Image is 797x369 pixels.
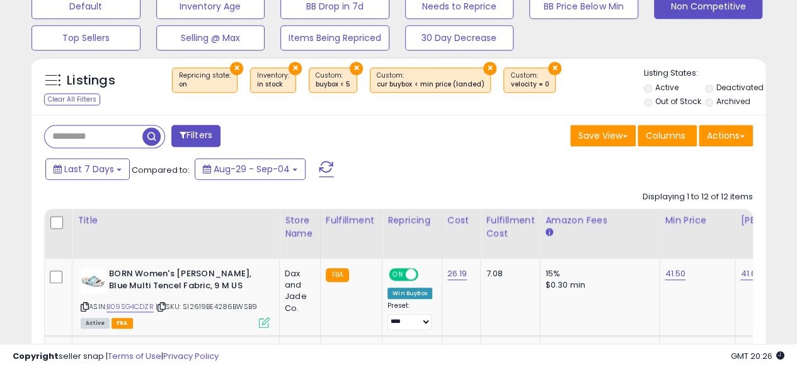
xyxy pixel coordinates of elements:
[13,351,219,363] div: seller snap | |
[316,80,350,89] div: buybox < 5
[486,268,530,279] div: 7.08
[377,80,484,89] div: cur buybox < min price (landed)
[731,350,784,362] span: 2025-09-12 20:26 GMT
[486,214,534,240] div: Fulfillment Cost
[285,268,311,314] div: Dax and Jade Co.
[316,71,350,90] span: Custom:
[156,25,265,50] button: Selling @ Max
[108,350,161,362] a: Terms of Use
[326,268,349,282] small: FBA
[230,62,243,75] button: ×
[716,82,764,93] label: Deactivated
[510,71,549,90] span: Custom:
[179,80,231,89] div: on
[45,158,130,180] button: Last 7 Days
[699,125,753,146] button: Actions
[447,267,467,280] a: 26.19
[280,25,389,50] button: Items Being Repriced
[447,214,476,227] div: Cost
[387,302,432,330] div: Preset:
[163,350,219,362] a: Privacy Policy
[214,163,290,175] span: Aug-29 - Sep-04
[387,214,437,227] div: Repricing
[106,302,154,312] a: B09SG4CDZR
[171,125,221,147] button: Filters
[377,71,484,90] span: Custom:
[195,158,306,180] button: Aug-29 - Sep-04
[643,191,753,203] div: Displaying 1 to 12 of 12 items
[416,269,437,280] span: OFF
[64,163,114,175] span: Last 7 Days
[109,268,262,295] b: BORN Women's [PERSON_NAME], Blue Multi Tencel Fabric, 9 M US
[44,93,100,105] div: Clear All Filters
[545,279,650,291] div: $0.30 min
[81,268,106,293] img: 41um1DkUb3L._SL40_.jpg
[483,62,496,75] button: ×
[326,214,377,227] div: Fulfillment
[638,125,697,146] button: Columns
[644,67,765,79] p: Listing States:
[405,25,514,50] button: 30 Day Decrease
[77,214,274,227] div: Title
[289,62,302,75] button: ×
[570,125,636,146] button: Save View
[132,164,190,176] span: Compared to:
[545,227,553,238] small: Amazon Fees.
[510,80,549,89] div: velocity = 0
[13,350,59,362] strong: Copyright
[665,267,685,280] a: 41.50
[350,62,363,75] button: ×
[646,129,685,142] span: Columns
[81,318,110,329] span: All listings currently available for purchase on Amazon
[112,318,133,329] span: FBA
[32,25,140,50] button: Top Sellers
[387,288,432,299] div: Win BuyBox
[67,72,115,90] h5: Listings
[81,268,270,327] div: ASIN:
[390,269,406,280] span: ON
[716,96,750,107] label: Archived
[655,82,678,93] label: Active
[179,71,231,90] span: Repricing state :
[545,268,650,279] div: 15%
[285,214,315,240] div: Store Name
[740,267,761,280] a: 41.65
[257,71,289,90] span: Inventory :
[257,80,289,89] div: in stock
[156,302,257,312] span: | SKU: SI2619BE4286BWSB9
[548,62,561,75] button: ×
[665,214,730,227] div: Min Price
[545,214,654,227] div: Amazon Fees
[655,96,701,107] label: Out of Stock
